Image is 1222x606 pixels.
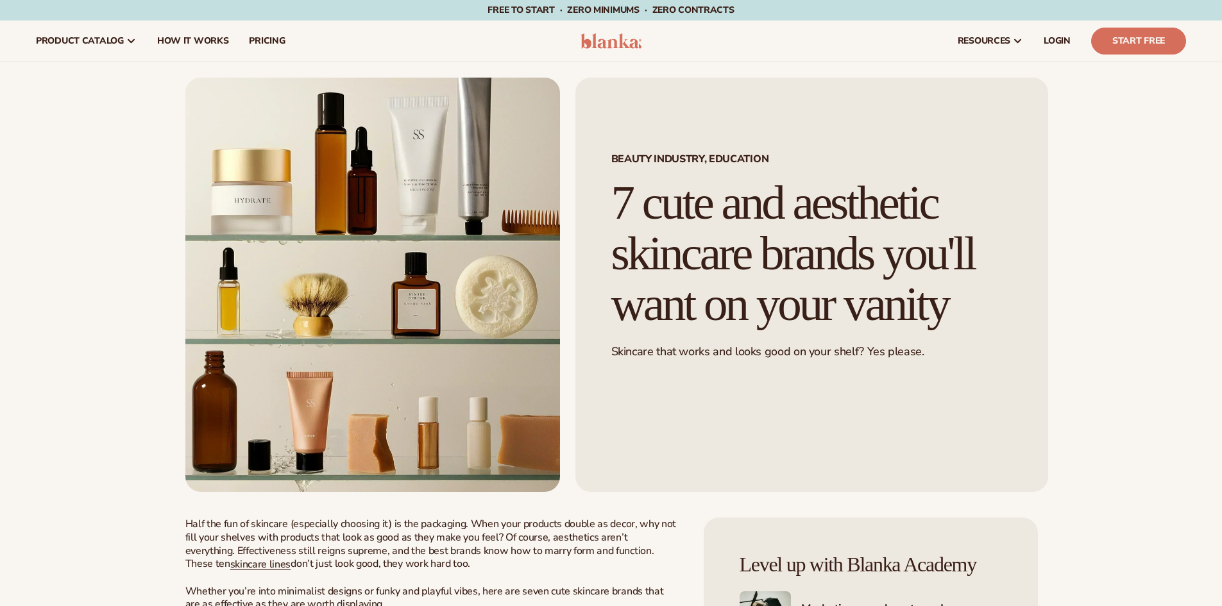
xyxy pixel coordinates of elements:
span: Free to start · ZERO minimums · ZERO contracts [488,4,734,16]
img: logo [581,33,641,49]
span: How It Works [157,36,229,46]
img: Minimalist skincare products in amber and white packaging displayed on glass shelves, including j... [185,78,560,492]
h4: Level up with Blanka Academy [740,553,1002,576]
span: Half the fun of skincare (especially choosing it) is the packaging. When your products double as ... [185,517,676,571]
span: resources [958,36,1010,46]
span: LOGIN [1044,36,1071,46]
a: resources [947,21,1033,62]
span: product catalog [36,36,124,46]
a: How It Works [147,21,239,62]
a: pricing [239,21,295,62]
p: Skincare that works and looks good on your shelf? Yes please. [611,344,1012,359]
span: Beauty industry, Education [611,154,1012,164]
span: don’t just look good, they work hard too. [291,557,470,571]
a: skincare lines [230,557,291,571]
span: pricing [249,36,285,46]
a: product catalog [26,21,147,62]
a: Start Free [1091,28,1186,55]
a: LOGIN [1033,21,1081,62]
h1: 7 cute and aesthetic skincare brands you'll want on your vanity [611,178,1012,329]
